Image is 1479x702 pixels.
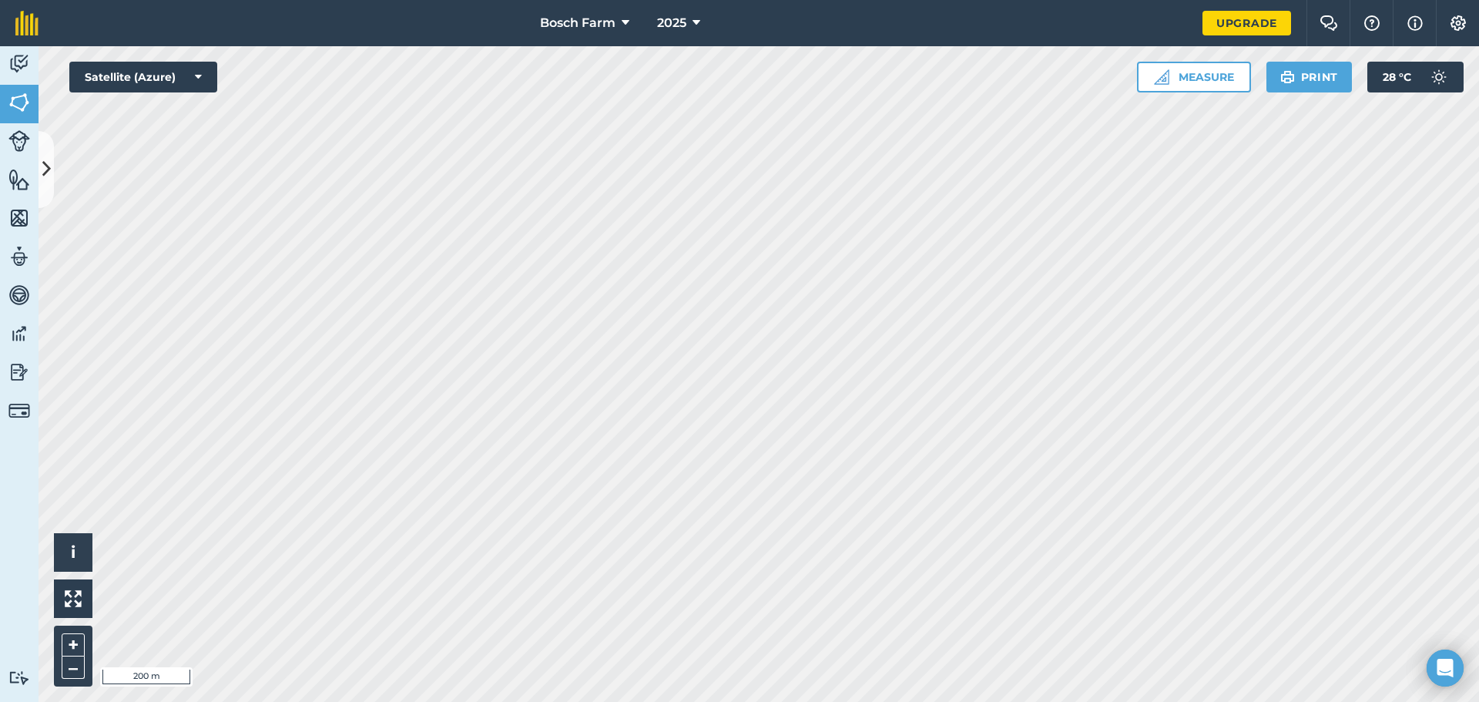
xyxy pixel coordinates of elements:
[15,11,39,35] img: fieldmargin Logo
[54,533,92,572] button: i
[8,130,30,152] img: svg+xml;base64,PD94bWwgdmVyc2lvbj0iMS4wIiBlbmNvZGluZz0idXRmLTgiPz4KPCEtLSBHZW5lcmF0b3I6IEFkb2JlIE...
[8,361,30,384] img: svg+xml;base64,PD94bWwgdmVyc2lvbj0iMS4wIiBlbmNvZGluZz0idXRmLTgiPz4KPCEtLSBHZW5lcmF0b3I6IEFkb2JlIE...
[1363,15,1381,31] img: A question mark icon
[1449,15,1467,31] img: A cog icon
[1427,650,1464,687] div: Open Intercom Messenger
[8,245,30,268] img: svg+xml;base64,PD94bWwgdmVyc2lvbj0iMS4wIiBlbmNvZGluZz0idXRmLTgiPz4KPCEtLSBHZW5lcmF0b3I6IEFkb2JlIE...
[1407,14,1423,32] img: svg+xml;base64,PHN2ZyB4bWxucz0iaHR0cDovL3d3dy53My5vcmcvMjAwMC9zdmciIHdpZHRoPSIxNyIgaGVpZ2h0PSIxNy...
[1202,11,1291,35] a: Upgrade
[1424,62,1454,92] img: svg+xml;base64,PD94bWwgdmVyc2lvbj0iMS4wIiBlbmNvZGluZz0idXRmLTgiPz4KPCEtLSBHZW5lcmF0b3I6IEFkb2JlIE...
[8,322,30,345] img: svg+xml;base64,PD94bWwgdmVyc2lvbj0iMS4wIiBlbmNvZGluZz0idXRmLTgiPz4KPCEtLSBHZW5lcmF0b3I6IEFkb2JlIE...
[8,284,30,307] img: svg+xml;base64,PD94bWwgdmVyc2lvbj0iMS4wIiBlbmNvZGluZz0idXRmLTgiPz4KPCEtLSBHZW5lcmF0b3I6IEFkb2JlIE...
[8,670,30,685] img: svg+xml;base64,PD94bWwgdmVyc2lvbj0iMS4wIiBlbmNvZGluZz0idXRmLTgiPz4KPCEtLSBHZW5lcmF0b3I6IEFkb2JlIE...
[1367,62,1464,92] button: 28 °C
[65,590,82,607] img: Four arrows, one pointing top left, one top right, one bottom right and the last bottom left
[1383,62,1411,92] span: 28 ° C
[69,62,217,92] button: Satellite (Azure)
[1137,62,1251,92] button: Measure
[8,91,30,114] img: svg+xml;base64,PHN2ZyB4bWxucz0iaHR0cDovL3d3dy53My5vcmcvMjAwMC9zdmciIHdpZHRoPSI1NiIgaGVpZ2h0PSI2MC...
[62,633,85,657] button: +
[8,207,30,230] img: svg+xml;base64,PHN2ZyB4bWxucz0iaHR0cDovL3d3dy53My5vcmcvMjAwMC9zdmciIHdpZHRoPSI1NiIgaGVpZ2h0PSI2MC...
[71,542,75,562] span: i
[1320,15,1338,31] img: Two speech bubbles overlapping with the left bubble in the forefront
[540,14,615,32] span: Bosch Farm
[1266,62,1353,92] button: Print
[657,14,686,32] span: 2025
[8,168,30,191] img: svg+xml;base64,PHN2ZyB4bWxucz0iaHR0cDovL3d3dy53My5vcmcvMjAwMC9zdmciIHdpZHRoPSI1NiIgaGVpZ2h0PSI2MC...
[8,400,30,422] img: svg+xml;base64,PD94bWwgdmVyc2lvbj0iMS4wIiBlbmNvZGluZz0idXRmLTgiPz4KPCEtLSBHZW5lcmF0b3I6IEFkb2JlIE...
[1154,69,1169,85] img: Ruler icon
[1280,68,1295,86] img: svg+xml;base64,PHN2ZyB4bWxucz0iaHR0cDovL3d3dy53My5vcmcvMjAwMC9zdmciIHdpZHRoPSIxOSIgaGVpZ2h0PSIyNC...
[62,657,85,679] button: –
[8,52,30,76] img: svg+xml;base64,PD94bWwgdmVyc2lvbj0iMS4wIiBlbmNvZGluZz0idXRmLTgiPz4KPCEtLSBHZW5lcmF0b3I6IEFkb2JlIE...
